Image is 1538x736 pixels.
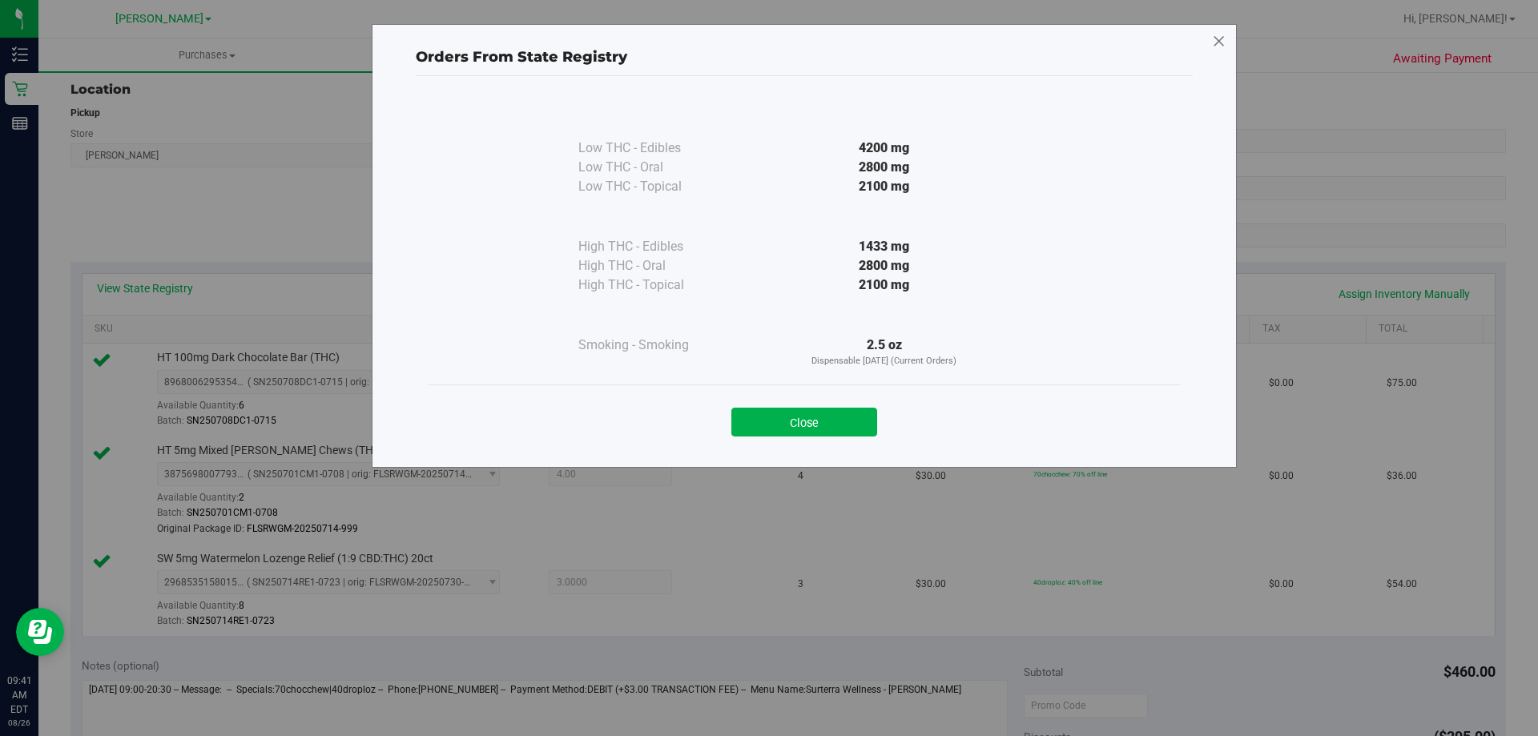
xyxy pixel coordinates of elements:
div: High THC - Topical [578,275,739,295]
p: Dispensable [DATE] (Current Orders) [739,355,1030,368]
div: 2100 mg [739,275,1030,295]
div: Low THC - Topical [578,177,739,196]
div: 1433 mg [739,237,1030,256]
div: 2.5 oz [739,336,1030,368]
span: Orders From State Registry [416,48,627,66]
button: Close [731,408,877,436]
div: High THC - Oral [578,256,739,275]
iframe: Resource center [16,608,64,656]
div: High THC - Edibles [578,237,739,256]
div: Smoking - Smoking [578,336,739,355]
div: Low THC - Oral [578,158,739,177]
div: 4200 mg [739,139,1030,158]
div: 2800 mg [739,158,1030,177]
div: 2800 mg [739,256,1030,275]
div: Low THC - Edibles [578,139,739,158]
div: 2100 mg [739,177,1030,196]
